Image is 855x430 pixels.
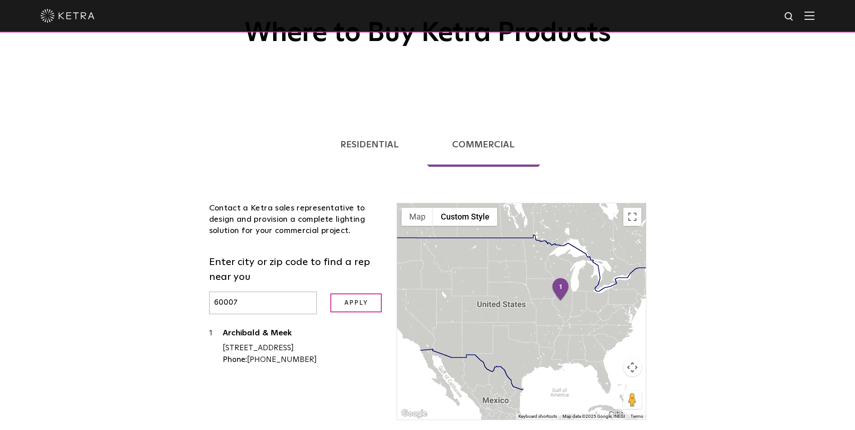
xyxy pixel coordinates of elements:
[41,9,95,23] img: ketra-logo-2019-white
[784,11,795,23] img: search icon
[427,123,541,167] a: Commercial
[330,293,382,313] input: Apply
[402,208,433,226] button: Show street map
[631,414,643,419] a: Terms (opens in new tab)
[805,11,814,20] img: Hamburger%20Nav.svg
[562,414,625,419] span: Map data ©2025 Google, INEGI
[223,343,384,354] div: [STREET_ADDRESS]
[623,358,641,376] button: Map camera controls
[399,408,429,420] a: Open this area in Google Maps (opens a new window)
[518,413,557,420] button: Keyboard shortcuts
[209,292,317,315] input: Enter city or zip code
[551,278,570,302] div: 1
[223,356,247,364] strong: Phone:
[399,408,429,420] img: Google
[209,328,223,366] div: 1
[223,329,384,340] a: Archibald & Meek
[623,391,641,409] button: Drag Pegman onto the map to open Street View
[433,208,497,226] button: Custom Style
[209,203,384,237] div: Contact a Ketra sales representative to design and provision a complete lighting solution for you...
[209,255,384,285] label: Enter city or zip code to find a rep near you
[315,123,425,167] a: Residential
[223,354,384,366] div: [PHONE_NUMBER]
[623,208,641,226] button: Toggle fullscreen view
